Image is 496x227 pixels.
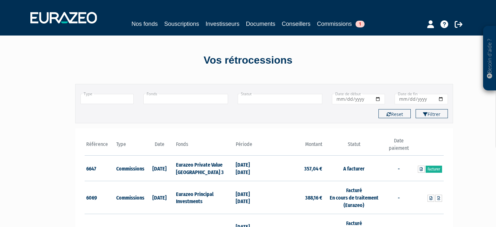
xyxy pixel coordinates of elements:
[384,137,414,156] th: Date paiement
[64,53,432,68] div: Vos rétrocessions
[317,19,365,29] a: Commissions1
[384,181,414,214] td: -
[384,156,414,181] td: -
[174,181,234,214] td: Eurazeo Principal Investments
[205,19,239,28] a: Investisseurs
[234,181,264,214] td: [DATE] [DATE]
[426,166,442,173] a: Facturer
[115,137,145,156] th: Type
[144,156,174,181] td: [DATE]
[378,109,411,118] button: Reset
[264,137,324,156] th: Montant
[164,19,199,28] a: Souscriptions
[144,137,174,156] th: Date
[144,181,174,214] td: [DATE]
[174,137,234,156] th: Fonds
[324,156,384,181] td: A facturer
[85,156,115,181] td: 6647
[356,21,365,27] span: 1
[115,156,145,181] td: Commissions
[85,181,115,214] td: 6069
[234,137,264,156] th: Période
[174,156,234,181] td: Eurazeo Private Value [GEOGRAPHIC_DATA] 3
[282,19,311,28] a: Conseillers
[264,181,324,214] td: 388,16 €
[234,156,264,181] td: [DATE] [DATE]
[85,137,115,156] th: Référence
[324,181,384,214] td: Facturé En cours de traitement (Eurazeo)
[264,156,324,181] td: 357,04 €
[246,19,275,28] a: Documents
[131,19,158,28] a: Nos fonds
[486,29,493,88] p: Besoin d'aide ?
[115,181,145,214] td: Commissions
[30,12,97,24] img: 1732889491-logotype_eurazeo_blanc_rvb.png
[416,109,448,118] button: Filtrer
[324,137,384,156] th: Statut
